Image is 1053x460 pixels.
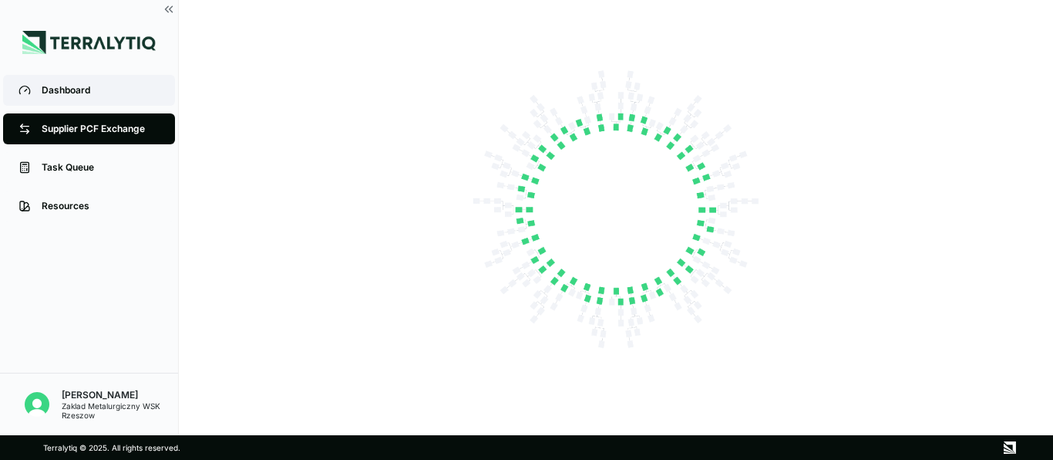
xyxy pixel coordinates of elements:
[62,401,178,420] div: Zaklad Metalurgiczny WSK Rzeszow
[19,386,56,423] button: Open user button
[42,123,160,135] div: Supplier PCF Exchange
[462,56,770,364] img: Loading
[25,392,49,417] img: Anna Nowak-Dudek
[62,389,178,401] div: [PERSON_NAME]
[22,31,156,54] img: Logo
[42,200,160,212] div: Resources
[42,84,160,96] div: Dashboard
[42,161,160,174] div: Task Queue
